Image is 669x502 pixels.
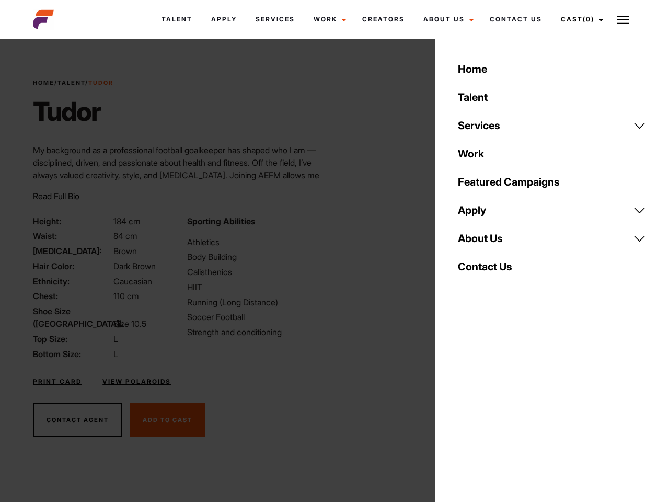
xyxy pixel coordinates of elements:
a: Apply [452,196,652,224]
p: Your shortlist is empty, get started by shortlisting talent. [473,61,630,92]
a: Home [33,79,54,86]
a: Print Card [33,377,82,386]
a: Casted Talent [473,39,630,61]
a: Work [452,140,652,168]
span: 84 cm [113,231,137,241]
li: Athletics [187,236,328,248]
a: Work [304,5,353,33]
h1: Tudor [33,96,113,127]
a: View Polaroids [102,377,171,386]
a: Home [452,55,652,83]
span: Size 10.5 [113,318,146,329]
li: Running (Long Distance) [187,296,328,309]
a: Talent [57,79,85,86]
span: Brown [113,246,137,256]
a: Cast(0) [551,5,610,33]
button: Add To Cast [130,403,205,438]
li: Soccer Football [187,311,328,323]
span: 110 cm [113,291,139,301]
a: About Us [414,5,480,33]
span: Read Full Bio [33,191,79,201]
span: Caucasian [113,276,152,287]
a: Contact Us [452,253,652,281]
span: / / [33,78,113,87]
span: L [113,334,118,344]
button: Read Full Bio [33,190,79,202]
li: Strength and conditioning [187,326,328,338]
strong: Tudor [88,79,113,86]
strong: Sporting Abilities [187,216,255,226]
a: Services [452,111,652,140]
a: Talent [152,5,202,33]
img: cropped-aefm-brand-fav-22-square.png [33,9,54,30]
span: Chest: [33,290,111,302]
span: Dark Brown [113,261,156,271]
li: Calisthenics [187,266,328,278]
a: Creators [353,5,414,33]
p: My background as a professional football goalkeeper has shaped who I am — disciplined, driven, an... [33,144,328,207]
a: Featured Campaigns [452,168,652,196]
a: Apply [202,5,246,33]
span: (0) [583,15,594,23]
a: Browse Talent [479,98,624,127]
button: Contact Agent [33,403,122,438]
img: Burger icon [617,14,629,26]
span: Ethnicity: [33,275,111,288]
a: Services [246,5,304,33]
span: Top Size: [33,333,111,345]
span: Waist: [33,230,111,242]
li: Body Building [187,250,328,263]
span: 184 cm [113,216,141,226]
span: Shoe Size ([GEOGRAPHIC_DATA]): [33,305,111,330]
a: Contact Us [480,5,551,33]
a: Talent [452,83,652,111]
span: Add To Cast [143,416,192,424]
span: L [113,349,118,359]
video: Your browser does not support the video tag. [360,67,613,384]
span: Hair Color: [33,260,111,272]
li: HIIT [187,281,328,293]
span: Bottom Size: [33,348,111,360]
span: [MEDICAL_DATA]: [33,245,111,257]
a: About Us [452,224,652,253]
span: Height: [33,215,111,227]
